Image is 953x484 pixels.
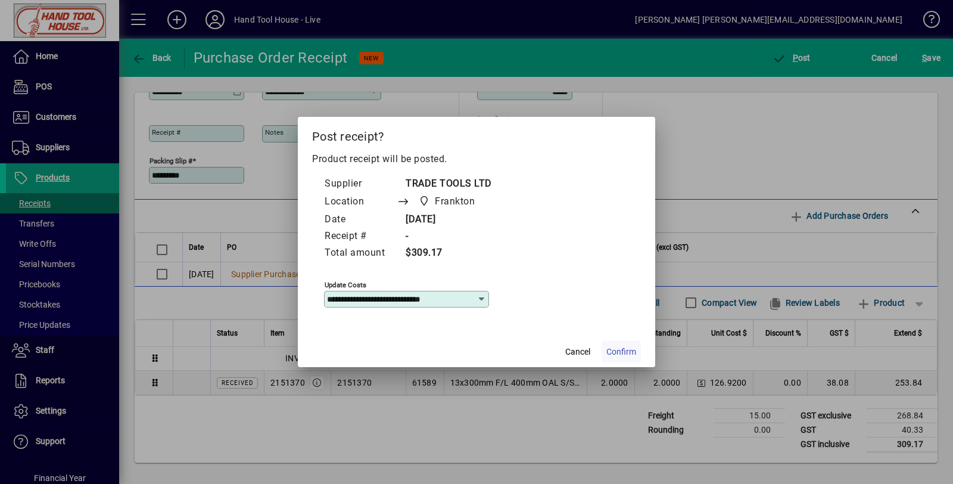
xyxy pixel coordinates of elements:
[298,117,655,151] h2: Post receipt?
[606,346,636,358] span: Confirm
[565,346,590,358] span: Cancel
[397,212,497,228] td: [DATE]
[325,281,366,289] mat-label: Update costs
[324,228,397,245] td: Receipt #
[397,245,497,262] td: $309.17
[324,245,397,262] td: Total amount
[415,193,479,210] span: Frankton
[312,152,641,166] p: Product receipt will be posted.
[324,212,397,228] td: Date
[324,176,397,193] td: Supplier
[324,193,397,212] td: Location
[559,341,597,362] button: Cancel
[602,341,641,362] button: Confirm
[397,228,497,245] td: -
[435,194,475,209] span: Frankton
[397,176,497,193] td: TRADE TOOLS LTD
